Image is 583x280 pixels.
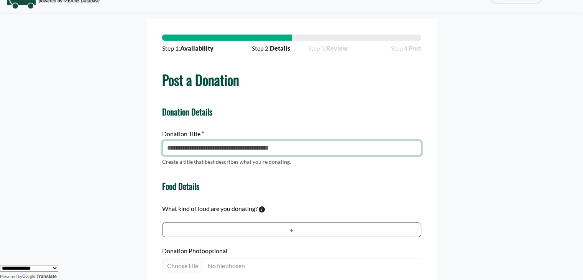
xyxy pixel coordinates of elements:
[259,206,265,212] svg: To calculate environmental impacts, we follow the Food Loss + Waste Protocol
[162,129,204,138] label: Donation Title
[205,247,227,254] span: optional
[180,44,213,52] strong: Availability
[162,181,199,191] h4: Food Details
[162,246,421,255] label: Donation Photo
[162,107,421,117] h4: Donation Details
[162,204,258,213] label: What kind of food are you donating?
[162,44,213,53] span: Step 1:
[409,44,421,52] strong: Post
[391,44,421,53] span: Step 4:
[162,158,291,166] p: Create a title that best describes what you're donating.
[308,44,373,53] span: Step 3:
[22,274,57,279] a: Translate
[326,44,348,52] strong: Review
[252,44,290,53] span: Step 2:
[22,274,36,280] img: Google Translate
[162,71,421,88] h1: Post a Donation
[270,44,290,52] strong: Details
